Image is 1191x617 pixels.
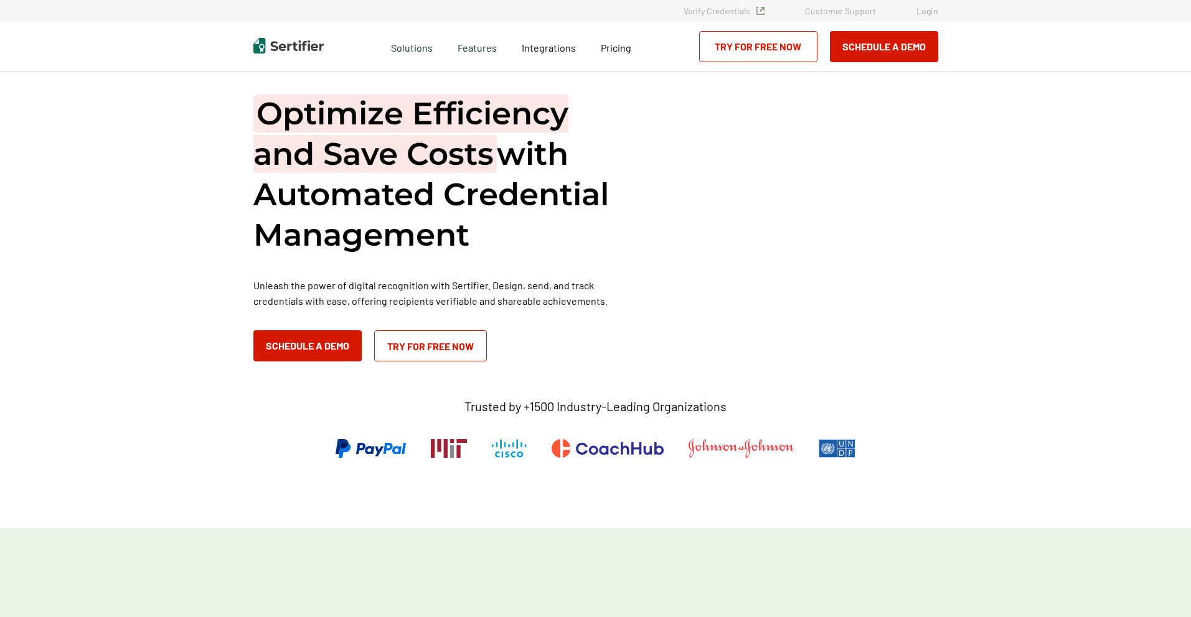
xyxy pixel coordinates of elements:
p: Trusted by +1500 Industry-Leading Organizations [464,399,727,414]
span: Solutions [391,39,433,54]
span: Optimize Efficiency and Save Costs [253,95,568,173]
a: Try for Free Now [374,330,487,361]
img: Verified [756,7,765,15]
span: Pricing [601,42,631,53]
h1: with Automated Credential Management [253,93,627,255]
img: Cisco [492,439,527,458]
a: Verify Credentials [684,6,765,16]
a: Pricing [601,39,631,54]
img: UNDP [819,439,855,458]
a: Integrations [522,39,576,54]
p: Unleash the power of digital recognition with Sertifier. Design, send, and track credentials with... [253,277,627,308]
a: Login [916,6,938,16]
a: Try for Free Now [699,31,817,62]
img: Sertifier | Digital Credentialing Platform [253,38,324,53]
a: Customer Support [805,6,876,16]
img: CoachHub [552,439,664,458]
img: Massachusetts Institute of Technology [431,439,467,458]
span: Integrations [522,42,576,53]
img: Johnson & Johnson [689,439,793,458]
span: Features [458,39,497,54]
img: PayPal [336,439,406,458]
